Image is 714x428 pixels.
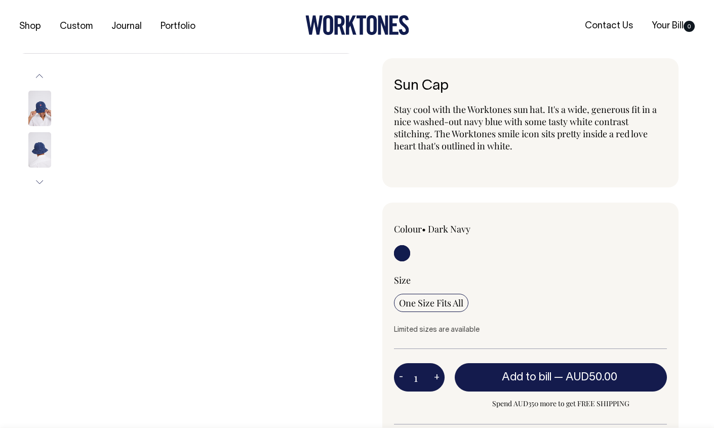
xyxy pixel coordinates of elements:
div: Colour [394,223,503,235]
button: Add to bill —AUD50.00 [455,363,667,392]
img: indigo [28,91,51,126]
input: One Size Fits All [394,294,468,312]
div: Size [394,274,667,286]
a: Portfolio [156,18,200,35]
button: - [394,367,408,387]
button: + [429,367,445,387]
a: Shop [15,18,45,35]
a: Contact Us [581,18,637,34]
span: 0 [684,21,695,32]
button: Previous [32,65,47,88]
button: Next [32,171,47,193]
label: Dark Navy [428,223,470,235]
a: Custom [56,18,97,35]
a: Your Bill0 [648,18,699,34]
span: Stay cool with the Worktones sun hat. It's a wide, generous fit in a nice washed-out navy blue wi... [394,103,657,152]
span: One Size Fits All [399,297,463,309]
span: Limited sizes are available [394,327,480,333]
span: Add to bill [502,372,551,382]
span: Spend AUD350 more to get FREE SHIPPING [455,398,667,410]
a: Journal [107,18,146,35]
img: indigo [28,132,51,168]
span: • [422,223,426,235]
span: — [554,372,620,382]
h1: Sun Cap [394,79,667,94]
span: AUD50.00 [566,372,617,382]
